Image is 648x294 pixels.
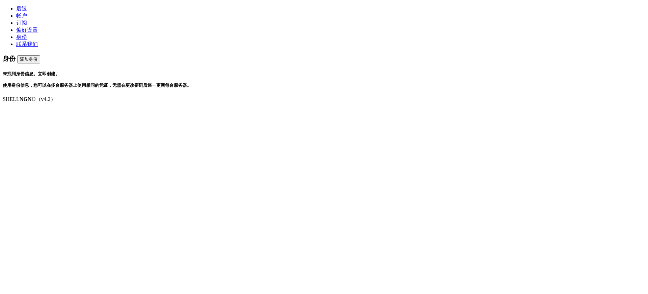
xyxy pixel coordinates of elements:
[16,41,38,47] a: 联系我们
[16,20,27,26] a: 订阅
[3,83,191,88] font: 使用身份信息，您可以在多台服务器上使用相同的凭证，无需在更改密码后逐一更新每台服务器。
[20,96,32,102] font: NGN
[38,71,60,76] font: 立即创建。
[16,6,27,11] a: 后退
[16,27,38,33] a: 偏好设置
[3,71,38,76] font: 未找到身份信息。
[16,13,27,19] a: 帐户
[44,96,51,102] font: 4.2
[17,55,40,63] button: 添加身份
[51,96,56,102] font: ）
[36,96,56,102] span: 4.2.0
[16,34,27,40] a: 身份
[3,55,16,62] font: 身份
[36,96,44,102] font: （v
[3,96,20,102] font: SHELL
[20,57,37,62] font: 添加身份
[31,96,35,102] font: ©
